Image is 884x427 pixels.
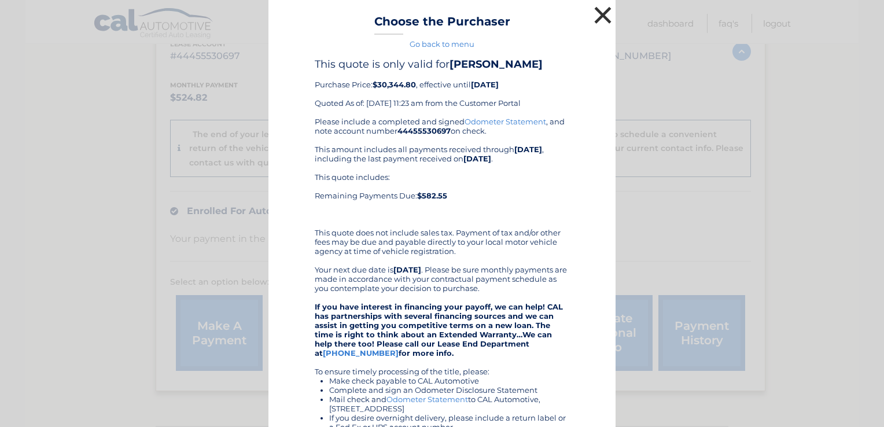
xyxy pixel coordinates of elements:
[465,117,546,126] a: Odometer Statement
[410,39,474,49] a: Go back to menu
[417,191,447,200] b: $582.55
[329,376,569,385] li: Make check payable to CAL Automotive
[463,154,491,163] b: [DATE]
[329,395,569,413] li: Mail check and to CAL Automotive, [STREET_ADDRESS]
[315,58,569,71] h4: This quote is only valid for
[373,80,416,89] b: $30,344.80
[471,80,499,89] b: [DATE]
[386,395,468,404] a: Odometer Statement
[591,3,614,27] button: ×
[393,265,421,274] b: [DATE]
[315,58,569,117] div: Purchase Price: , effective until Quoted As of: [DATE] 11:23 am from the Customer Portal
[450,58,543,71] b: [PERSON_NAME]
[397,126,451,135] b: 44455530697
[315,302,563,358] strong: If you have interest in financing your payoff, we can help! CAL has partnerships with several fin...
[374,14,510,35] h3: Choose the Purchaser
[323,348,399,358] a: [PHONE_NUMBER]
[329,385,569,395] li: Complete and sign an Odometer Disclosure Statement
[514,145,542,154] b: [DATE]
[315,172,569,219] div: This quote includes: Remaining Payments Due:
